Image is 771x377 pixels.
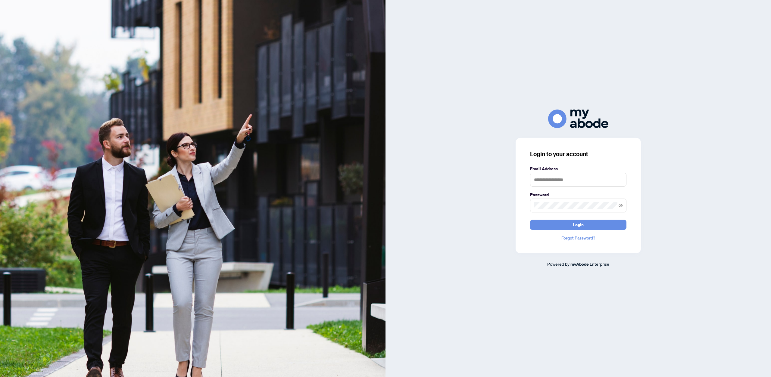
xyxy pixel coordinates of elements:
a: myAbode [570,261,589,267]
label: Password [530,191,626,198]
span: Enterprise [590,261,609,267]
label: Email Address [530,165,626,172]
span: eye-invisible [619,203,623,208]
img: ma-logo [548,110,608,128]
span: Powered by [547,261,570,267]
a: Forgot Password? [530,235,626,241]
h3: Login to your account [530,150,626,158]
span: Login [573,220,584,230]
button: Login [530,220,626,230]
